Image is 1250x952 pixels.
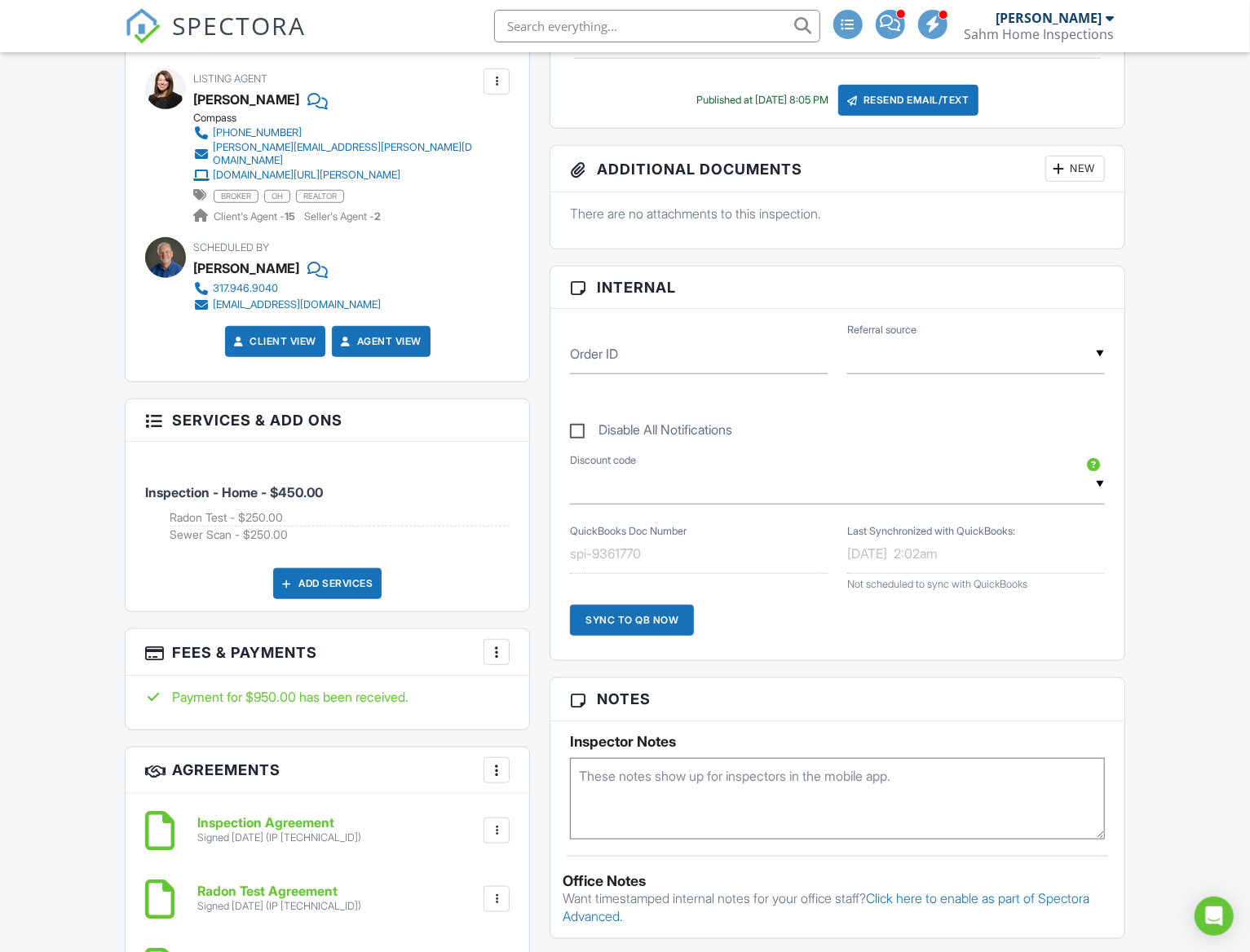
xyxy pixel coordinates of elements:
[570,345,618,363] label: Order ID
[193,125,479,141] a: [PHONE_NUMBER]
[838,85,978,116] div: Resend Email/Text
[847,323,917,337] label: Referral source
[197,884,361,899] h6: Radon Test Agreement
[145,454,510,556] li: Service: Inspection - Home
[570,205,1104,223] p: There are no attachments to this inspection.
[1045,156,1105,182] div: New
[193,241,269,253] span: Scheduled By
[696,94,828,107] div: Published at [DATE] 8:05 PM
[197,816,361,844] a: Inspection Agreement Signed [DATE] (IP [TECHNICAL_ID])
[193,73,267,85] span: Listing Agent
[550,678,1124,721] h3: Notes
[570,605,694,636] div: Sync to QB Now
[145,688,510,706] div: Payment for $950.00 has been received.
[847,578,1027,590] span: Not scheduled to sync with QuickBooks
[213,126,302,139] div: [PHONE_NUMBER]
[197,900,361,913] div: Signed [DATE] (IP [TECHNICAL_ID])
[264,190,290,203] span: oh
[197,884,361,913] a: Radon Test Agreement Signed [DATE] (IP [TECHNICAL_ID])
[172,8,306,42] span: SPECTORA
[197,816,361,831] h6: Inspection Agreement
[193,297,381,313] a: [EMAIL_ADDRESS][DOMAIN_NAME]
[125,22,306,56] a: SPECTORA
[965,26,1115,42] div: Sahm Home Inspections
[570,422,732,443] label: Disable All Notifications
[570,524,687,539] label: QuickBooks Doc Number
[197,831,361,844] div: Signed [DATE] (IP [TECHNICAL_ID])
[213,169,400,182] div: [DOMAIN_NAME][URL][PERSON_NAME]
[847,524,1015,539] label: Last Synchronized with QuickBooks:
[563,873,1111,889] div: Office Notes
[214,190,258,203] span: broker
[570,734,1104,750] h5: Inspector Notes
[170,509,510,527] li: Add on: Radon Test
[338,333,422,350] a: Agent View
[231,333,317,350] a: Client View
[563,889,1111,926] p: Want timestamped internal notes for your office staff?
[304,210,381,223] span: Seller's Agent -
[170,527,510,543] li: Add on: Sewer Scan
[193,141,479,167] a: [PERSON_NAME][EMAIL_ADDRESS][PERSON_NAME][DOMAIN_NAME]
[193,280,381,297] a: 317.946.9040
[213,282,278,295] div: 317.946.9040
[996,10,1102,26] div: [PERSON_NAME]
[126,399,529,442] h3: Services & Add ons
[273,568,382,599] div: Add Services
[213,141,479,167] div: [PERSON_NAME][EMAIL_ADDRESS][PERSON_NAME][DOMAIN_NAME]
[213,298,381,311] div: [EMAIL_ADDRESS][DOMAIN_NAME]
[570,453,636,468] label: Discount code
[494,10,820,42] input: Search everything...
[1195,897,1234,936] div: Open Intercom Messenger
[374,210,381,223] strong: 2
[563,890,1089,924] a: Click here to enable as part of Spectora Advanced.
[193,112,492,125] div: Compass
[193,167,479,183] a: [DOMAIN_NAME][URL][PERSON_NAME]
[125,8,161,44] img: The Best Home Inspection Software - Spectora
[145,484,323,500] span: Inspection - Home - $450.00
[550,267,1124,309] h3: Internal
[193,87,299,112] a: [PERSON_NAME]
[126,747,529,794] h3: Agreements
[296,190,344,203] span: realtor
[550,146,1124,192] h3: Additional Documents
[285,210,295,223] strong: 15
[214,210,298,223] span: Client's Agent -
[193,256,299,280] div: [PERSON_NAME]
[126,629,529,676] h3: Fees & Payments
